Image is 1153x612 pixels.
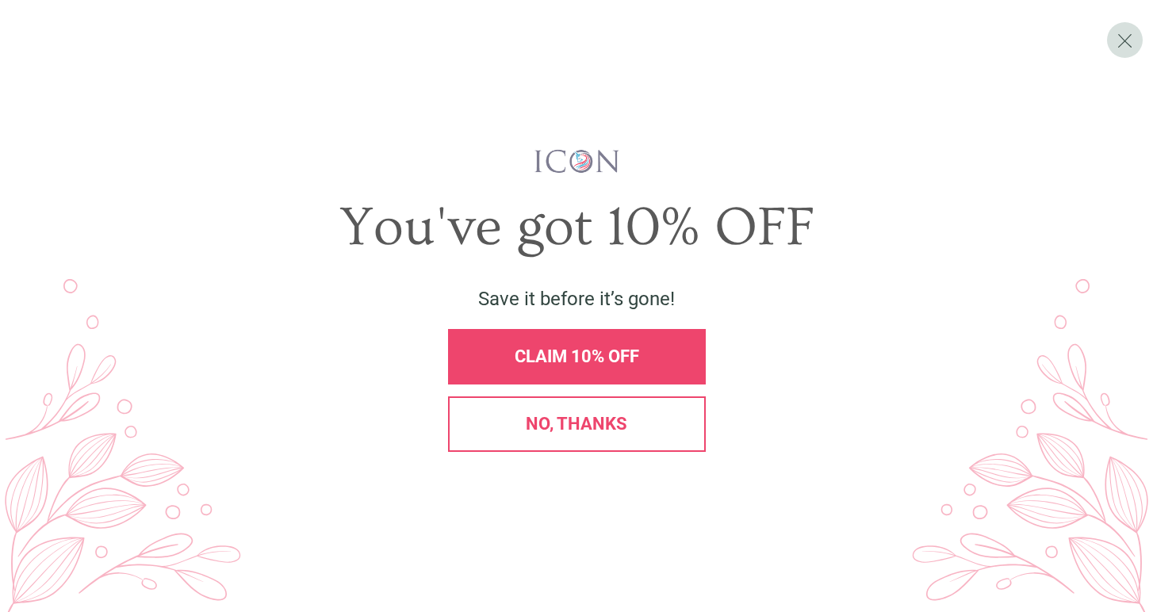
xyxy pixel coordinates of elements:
[526,414,627,434] span: No, thanks
[1117,29,1133,52] span: X
[478,288,675,310] span: Save it before it’s gone!
[532,148,622,175] img: iconwallstickersl_1754656298800.png
[515,346,639,366] span: CLAIM 10% OFF
[339,197,814,258] span: You've got 10% OFF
